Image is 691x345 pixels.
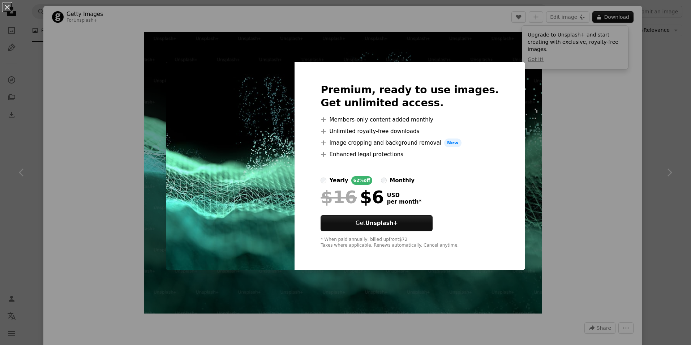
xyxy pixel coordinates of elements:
[321,188,384,206] div: $6
[329,176,348,185] div: yearly
[390,176,415,185] div: monthly
[321,215,433,231] button: GetUnsplash+
[321,150,499,159] li: Enhanced legal protections
[387,192,421,199] span: USD
[321,115,499,124] li: Members-only content added monthly
[381,178,387,183] input: monthly
[321,84,499,110] h2: Premium, ready to use images. Get unlimited access.
[321,139,499,147] li: Image cropping and background removal
[321,188,357,206] span: $16
[321,237,499,248] div: * When paid annually, billed upfront $72 Taxes where applicable. Renews automatically. Cancel any...
[387,199,421,205] span: per month *
[166,62,295,270] img: premium_photo-1714618807043-1b9c2bf90f5f
[321,127,499,136] li: Unlimited royalty-free downloads
[444,139,462,147] span: New
[351,176,373,185] div: 62% off
[321,178,326,183] input: yearly62%off
[365,220,398,226] strong: Unsplash+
